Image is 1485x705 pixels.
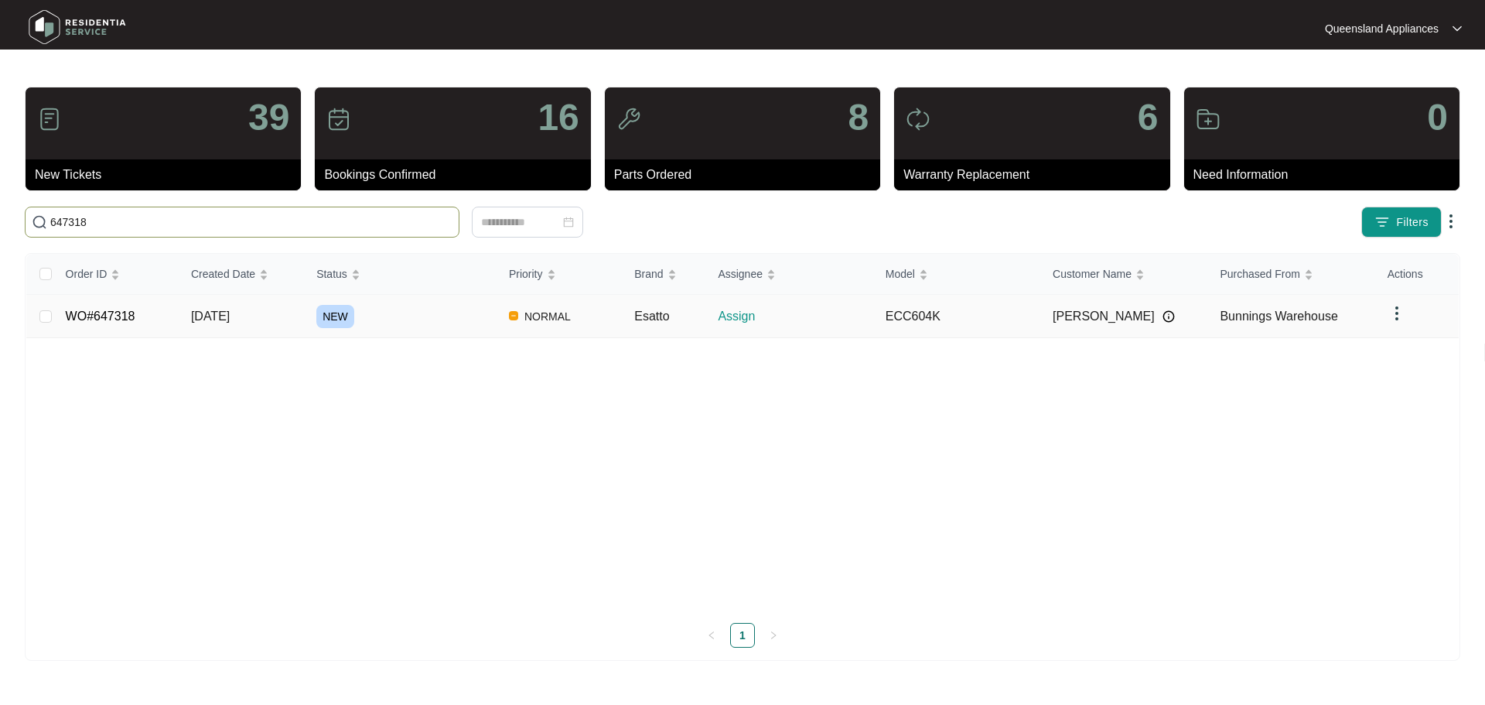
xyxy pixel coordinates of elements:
[304,254,497,295] th: Status
[634,265,663,282] span: Brand
[1325,21,1439,36] p: Queensland Appliances
[873,254,1040,295] th: Model
[50,214,452,231] input: Search by Order Id, Assignee Name, Customer Name, Brand and Model
[1162,310,1175,323] img: Info icon
[32,214,47,230] img: search-icon
[1053,265,1132,282] span: Customer Name
[718,307,872,326] p: Assign
[1442,212,1460,231] img: dropdown arrow
[616,107,641,132] img: icon
[191,310,230,323] span: [DATE]
[538,99,579,136] p: 16
[1375,254,1459,295] th: Actions
[1427,99,1448,136] p: 0
[35,166,301,184] p: New Tickets
[1207,254,1374,295] th: Purchased From
[326,107,351,132] img: icon
[707,631,716,640] span: left
[248,99,289,136] p: 39
[761,623,786,648] button: right
[634,310,669,323] span: Esatto
[848,99,869,136] p: 8
[906,107,930,132] img: icon
[1361,207,1442,238] button: filter iconFilters
[903,166,1169,184] p: Warranty Replacement
[518,307,577,326] span: NORMAL
[191,265,255,282] span: Created Date
[1053,307,1155,326] span: [PERSON_NAME]
[731,624,754,647] a: 1
[769,631,778,640] span: right
[1193,166,1459,184] p: Need Information
[1138,99,1159,136] p: 6
[316,265,347,282] span: Status
[1388,304,1406,323] img: dropdown arrow
[699,623,724,648] li: Previous Page
[23,4,131,50] img: residentia service logo
[718,265,763,282] span: Assignee
[1396,214,1429,231] span: Filters
[1374,214,1390,230] img: filter icon
[705,254,872,295] th: Assignee
[730,623,755,648] li: 1
[622,254,705,295] th: Brand
[179,254,304,295] th: Created Date
[873,295,1040,338] td: ECC604K
[53,254,179,295] th: Order ID
[1220,265,1299,282] span: Purchased From
[316,305,354,328] span: NEW
[1453,25,1462,33] img: dropdown arrow
[509,265,543,282] span: Priority
[324,166,590,184] p: Bookings Confirmed
[886,265,915,282] span: Model
[699,623,724,648] button: left
[66,310,135,323] a: WO#647318
[1220,310,1337,323] span: Bunnings Warehouse
[761,623,786,648] li: Next Page
[614,166,880,184] p: Parts Ordered
[1040,254,1207,295] th: Customer Name
[1196,107,1220,132] img: icon
[66,265,108,282] span: Order ID
[509,311,518,320] img: Vercel Logo
[497,254,622,295] th: Priority
[37,107,62,132] img: icon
